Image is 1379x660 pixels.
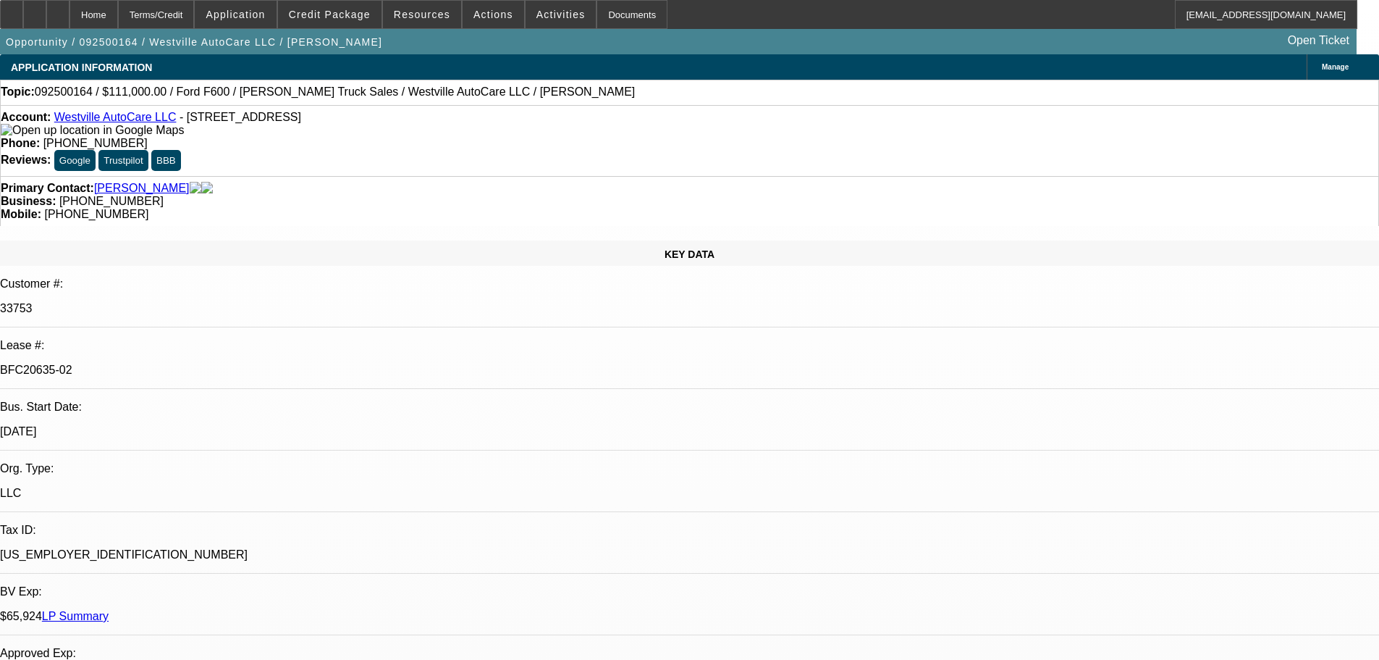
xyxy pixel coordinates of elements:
[1,124,184,136] a: View Google Maps
[6,36,382,48] span: Opportunity / 092500164 / Westville AutoCare LLC / [PERSON_NAME]
[394,9,450,20] span: Resources
[94,182,190,195] a: [PERSON_NAME]
[1,208,41,220] strong: Mobile:
[54,111,177,123] a: Westville AutoCare LLC
[54,150,96,171] button: Google
[59,195,164,207] span: [PHONE_NUMBER]
[35,85,635,99] span: 092500164 / $111,000.00 / Ford F600 / [PERSON_NAME] Truck Sales / Westville AutoCare LLC / [PERSO...
[665,248,714,260] span: KEY DATA
[151,150,181,171] button: BBB
[98,150,148,171] button: Trustpilot
[1,111,51,123] strong: Account:
[1282,28,1355,53] a: Open Ticket
[1,85,35,99] strong: Topic:
[1,195,56,207] strong: Business:
[1,124,184,137] img: Open up location in Google Maps
[195,1,276,28] button: Application
[206,9,265,20] span: Application
[43,137,148,149] span: [PHONE_NUMBER]
[473,9,513,20] span: Actions
[1,182,94,195] strong: Primary Contact:
[190,182,201,195] img: facebook-icon.png
[383,1,461,28] button: Resources
[1,154,51,166] strong: Reviews:
[536,9,586,20] span: Activities
[526,1,596,28] button: Activities
[201,182,213,195] img: linkedin-icon.png
[42,610,109,622] a: LP Summary
[463,1,524,28] button: Actions
[1322,63,1349,71] span: Manage
[44,208,148,220] span: [PHONE_NUMBER]
[11,62,152,73] span: APPLICATION INFORMATION
[180,111,301,123] span: - [STREET_ADDRESS]
[278,1,381,28] button: Credit Package
[1,137,40,149] strong: Phone:
[289,9,371,20] span: Credit Package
